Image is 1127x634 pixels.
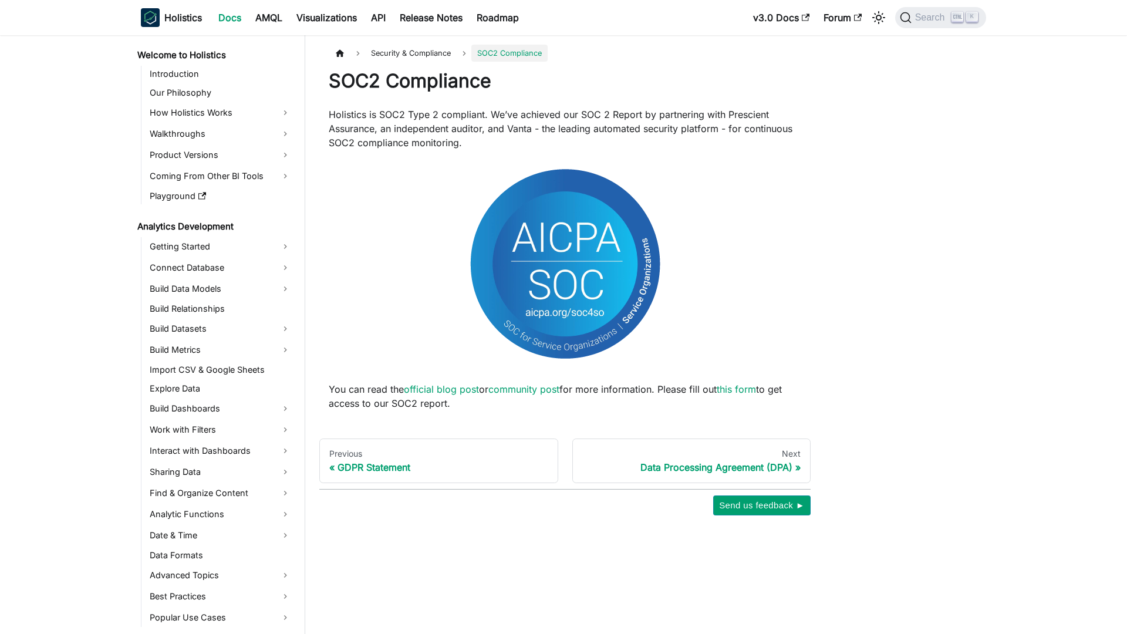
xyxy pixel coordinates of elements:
[146,547,295,564] a: Data Formats
[364,8,393,27] a: API
[146,362,295,378] a: Import CSV & Google Sheets
[912,12,952,23] span: Search
[146,505,295,524] a: Analytic Functions
[329,45,801,62] nav: Breadcrumbs
[146,258,295,277] a: Connect Database
[146,420,295,439] a: Work with Filters
[146,301,295,317] a: Build Relationships
[713,495,811,515] button: Send us feedback ►
[146,380,295,397] a: Explore Data
[146,319,295,338] a: Build Datasets
[164,11,202,25] b: Holistics
[146,340,295,359] a: Build Metrics
[146,237,295,256] a: Getting Started
[329,45,351,62] a: Home page
[134,218,295,235] a: Analytics Development
[146,188,295,204] a: Playground
[146,566,295,585] a: Advanced Topics
[146,608,295,627] a: Popular Use Cases
[146,66,295,82] a: Introduction
[146,103,295,122] a: How Holistics Works
[146,167,295,186] a: Coming From Other BI Tools
[582,448,801,459] div: Next
[319,439,811,483] nav: Docs pages
[329,382,801,410] p: You can read the or for more information. Please fill out to get access to our SOC2 report.
[746,8,816,27] a: v3.0 Docs
[895,7,986,28] button: Search (Ctrl+K)
[470,8,526,27] a: Roadmap
[146,85,295,101] a: Our Philosophy
[582,461,801,473] div: Data Processing Agreement (DPA)
[393,8,470,27] a: Release Notes
[365,45,457,62] span: Security & Compliance
[329,69,801,93] h1: SOC2 Compliance
[289,8,364,27] a: Visualizations
[211,8,248,27] a: Docs
[966,12,978,22] kbd: K
[146,279,295,298] a: Build Data Models
[146,399,295,418] a: Build Dashboards
[471,45,548,62] span: SOC2 Compliance
[319,439,558,483] a: PreviousGDPR Statement
[248,8,289,27] a: AMQL
[404,383,479,395] a: official blog post
[329,461,548,473] div: GDPR Statement
[719,498,805,513] span: Send us feedback ►
[134,47,295,63] a: Welcome to Holistics
[146,124,295,143] a: Walkthroughs
[816,8,869,27] a: Forum
[141,8,160,27] img: Holistics
[146,526,295,545] a: Date & Time
[146,484,295,503] a: Find & Organize Content
[146,463,295,481] a: Sharing Data
[146,441,295,460] a: Interact with Dashboards
[488,383,559,395] a: community post
[572,439,811,483] a: NextData Processing Agreement (DPA)
[146,587,295,606] a: Best Practices
[141,8,202,27] a: HolisticsHolistics
[869,8,888,27] button: Switch between dark and light mode (currently light mode)
[146,146,295,164] a: Product Versions
[129,35,305,634] nav: Docs sidebar
[329,448,548,459] div: Previous
[717,383,756,395] a: this form
[329,107,801,150] p: Holistics is SOC2 Type 2 compliant. We’ve achieved our SOC 2 Report by partnering with Prescient ...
